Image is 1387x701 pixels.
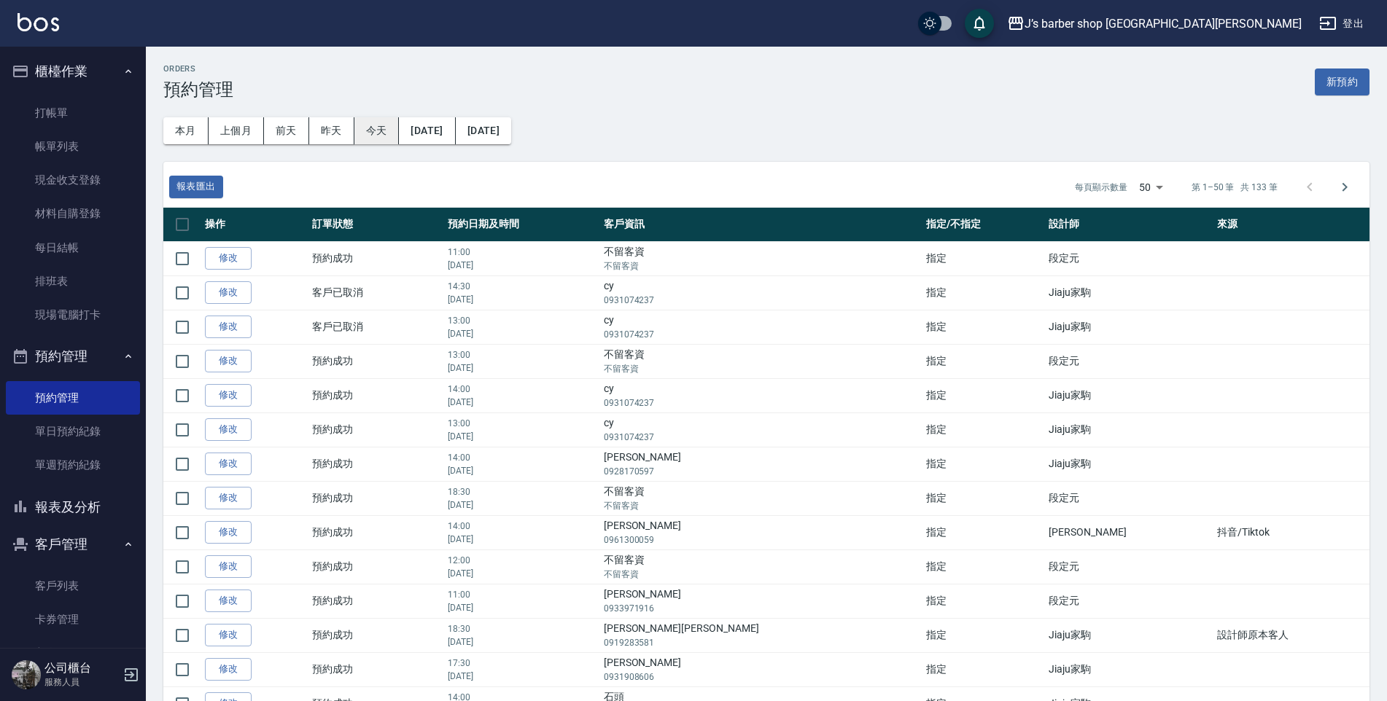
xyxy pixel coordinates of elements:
p: 0931074237 [604,294,919,307]
p: [DATE] [448,327,597,340]
td: 段定元 [1045,344,1213,378]
td: 預約成功 [308,481,444,515]
td: 段定元 [1045,481,1213,515]
p: 不留客資 [604,362,919,375]
button: 報表匯出 [169,176,223,198]
button: 櫃檯作業 [6,52,140,90]
a: 修改 [205,453,252,475]
a: 帳單列表 [6,130,140,163]
a: 現場電腦打卡 [6,298,140,332]
p: [DATE] [448,259,597,272]
button: [DATE] [399,117,455,144]
td: 預約成功 [308,618,444,652]
p: [DATE] [448,293,597,306]
p: 14:00 [448,451,597,464]
p: [DATE] [448,567,597,580]
th: 客戶資訊 [600,208,922,242]
td: [PERSON_NAME] [600,584,922,618]
button: 預約管理 [6,337,140,375]
p: 14:30 [448,280,597,293]
a: 修改 [205,590,252,612]
a: 修改 [205,418,252,441]
td: 指定 [922,447,1045,481]
p: [DATE] [448,498,597,512]
a: 修改 [205,384,252,407]
td: 指定 [922,241,1045,275]
td: cy [600,378,922,412]
td: Jiaju家駒 [1045,618,1213,652]
img: Person [12,660,41,689]
button: 前天 [264,117,309,144]
th: 來源 [1213,208,1369,242]
button: 本月 [163,117,209,144]
p: 14:00 [448,520,597,533]
a: 修改 [205,316,252,338]
p: [DATE] [448,635,597,649]
a: 卡券管理 [6,603,140,636]
p: 0931074237 [604,328,919,341]
td: Jiaju家駒 [1045,412,1213,447]
p: 12:00 [448,554,597,567]
td: 段定元 [1045,584,1213,618]
button: Go to next page [1327,170,1362,205]
p: 每頁顯示數量 [1075,181,1127,194]
td: 段定元 [1045,549,1213,584]
a: 排班表 [6,265,140,298]
button: 新預約 [1315,68,1369,95]
td: [PERSON_NAME] [600,515,922,549]
td: cy [600,412,922,447]
td: 指定 [922,584,1045,618]
td: 指定 [922,515,1045,549]
a: 修改 [205,624,252,646]
td: Jiaju家駒 [1045,275,1213,310]
td: 不留客資 [600,481,922,515]
p: 13:00 [448,314,597,327]
td: [PERSON_NAME] [600,447,922,481]
p: 0928170597 [604,465,919,478]
a: 修改 [205,487,252,509]
a: 修改 [205,555,252,578]
p: 不留客資 [604,259,919,273]
td: [PERSON_NAME] [1045,515,1213,549]
button: save [965,9,994,38]
th: 訂單狀態 [308,208,444,242]
h2: Orders [163,64,233,74]
td: 抖音/Tiktok [1213,515,1369,549]
a: 打帳單 [6,96,140,130]
td: 設計師原本客人 [1213,618,1369,652]
td: 指定 [922,652,1045,686]
td: 預約成功 [308,652,444,686]
td: 段定元 [1045,241,1213,275]
p: 13:00 [448,417,597,430]
td: 指定 [922,310,1045,344]
p: [DATE] [448,361,597,375]
a: 預約管理 [6,381,140,415]
p: 11:00 [448,588,597,601]
a: 單日預約紀錄 [6,415,140,448]
td: cy [600,310,922,344]
th: 操作 [201,208,308,242]
td: 預約成功 [308,378,444,412]
td: 指定 [922,378,1045,412]
a: 客戶列表 [6,569,140,603]
td: 指定 [922,481,1045,515]
img: Logo [18,13,59,31]
a: 單週預約紀錄 [6,448,140,482]
a: 入金管理 [6,636,140,670]
p: 14:00 [448,383,597,396]
a: 修改 [205,658,252,681]
p: [DATE] [448,430,597,443]
td: 指定 [922,549,1045,584]
p: [DATE] [448,601,597,614]
td: [PERSON_NAME] [600,652,922,686]
button: 客戶管理 [6,525,140,563]
th: 設計師 [1045,208,1213,242]
p: 0919283581 [604,636,919,649]
td: 指定 [922,412,1045,447]
td: 客戶已取消 [308,310,444,344]
a: 修改 [205,521,252,544]
p: 0961300059 [604,533,919,547]
button: 上個月 [209,117,264,144]
p: [DATE] [448,396,597,409]
p: 11:00 [448,246,597,259]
